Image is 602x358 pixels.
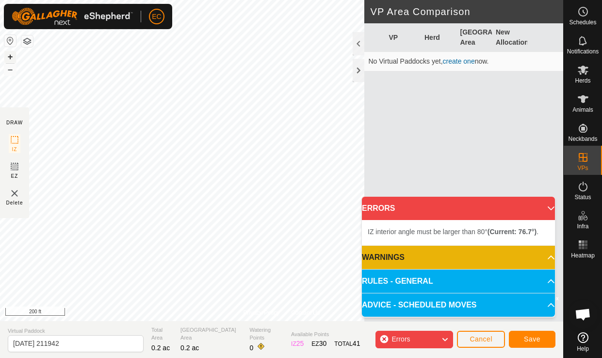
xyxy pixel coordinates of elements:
img: VP [9,188,20,199]
th: Herd [421,23,456,52]
p-accordion-content: ERRORS [362,220,555,245]
span: 0.2 ac [151,344,170,352]
span: Infra [577,223,588,229]
span: [GEOGRAPHIC_DATA] Area [180,326,242,342]
span: 30 [319,340,327,347]
button: Map Layers [21,35,33,47]
b: (Current: 76.7°) [488,228,537,236]
span: 0.2 ac [180,344,199,352]
button: Reset Map [4,35,16,47]
span: 41 [353,340,360,347]
button: Save [509,331,555,348]
h2: VP Area Comparison [370,6,563,17]
p-accordion-header: ADVICE - SCHEDULED MOVES [362,293,555,317]
button: + [4,51,16,63]
span: Schedules [569,19,596,25]
span: Available Points [291,330,360,339]
span: 0 [249,344,253,352]
span: Animals [572,107,593,113]
a: create one [443,57,475,65]
span: Delete [6,199,23,206]
span: Cancel [470,335,492,343]
span: Virtual Paddock [8,327,144,335]
p-accordion-header: RULES - GENERAL [362,270,555,293]
th: VP [385,23,421,52]
span: Total Area [151,326,173,342]
a: Privacy Policy [243,308,279,317]
button: – [4,64,16,75]
span: Heatmap [571,253,595,258]
div: Open chat [569,300,598,329]
span: Status [574,194,591,200]
span: VPs [577,165,588,171]
p-accordion-header: WARNINGS [362,246,555,269]
span: Help [577,346,589,352]
span: RULES - GENERAL [362,275,433,287]
span: EZ [11,172,18,180]
div: IZ [291,339,304,349]
span: EC [152,12,161,22]
td: No Virtual Paddocks yet, now. [364,52,563,71]
th: [GEOGRAPHIC_DATA] Area [456,23,492,52]
span: IZ [12,146,17,153]
span: Save [524,335,540,343]
div: EZ [311,339,326,349]
span: ADVICE - SCHEDULED MOVES [362,299,476,311]
img: Gallagher Logo [12,8,133,25]
a: Contact Us [291,308,320,317]
span: Errors [391,335,410,343]
span: IZ interior angle must be larger than 80° . [368,228,538,236]
span: Watering Points [249,326,283,342]
th: New Allocation [492,23,528,52]
button: Cancel [457,331,505,348]
span: Notifications [567,49,599,54]
a: Help [564,328,602,356]
span: Herds [575,78,590,84]
span: ERRORS [362,203,395,214]
span: WARNINGS [362,252,405,263]
p-accordion-header: ERRORS [362,197,555,220]
div: DRAW [6,119,23,126]
div: TOTAL [334,339,360,349]
span: 25 [296,340,304,347]
span: Neckbands [568,136,597,142]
